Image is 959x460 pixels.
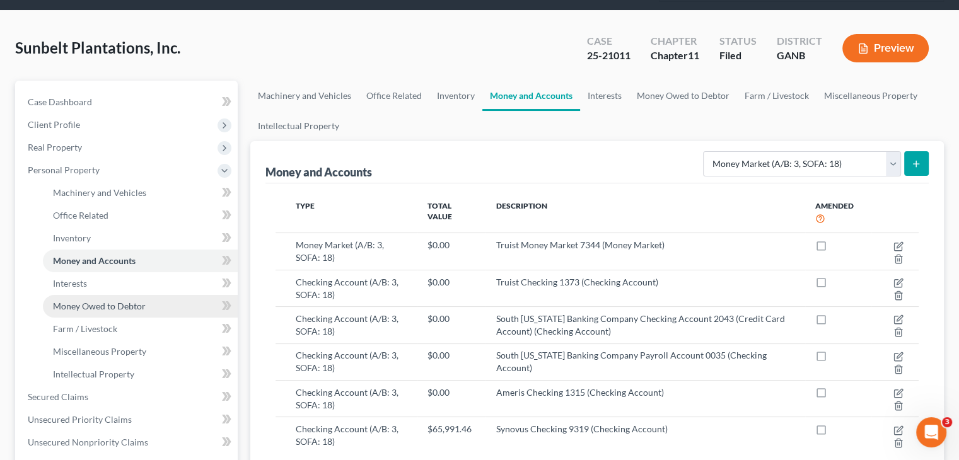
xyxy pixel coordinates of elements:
span: Secured Claims [28,391,88,402]
div: Chapter [651,34,699,49]
span: Checking Account (A/B: 3, SOFA: 18) [296,350,398,373]
span: Farm / Livestock [53,323,117,334]
span: Ameris Checking 1315 (Checking Account) [496,387,663,398]
span: Inventory [53,233,91,243]
span: $0.00 [427,387,450,398]
span: Checking Account (A/B: 3, SOFA: 18) [296,277,398,300]
span: Type [296,201,315,210]
a: Secured Claims [18,386,238,408]
div: GANB [777,49,822,63]
button: Preview [842,34,929,62]
span: Checking Account (A/B: 3, SOFA: 18) [296,387,398,410]
a: Inventory [429,81,482,111]
span: Unsecured Priority Claims [28,414,132,425]
a: Money Owed to Debtor [43,295,238,318]
div: Filed [719,49,757,63]
span: Money and Accounts [53,255,136,266]
a: Farm / Livestock [737,81,817,111]
span: Office Related [53,210,108,221]
span: Synovus Checking 9319 (Checking Account) [496,423,667,434]
span: Unsecured Nonpriority Claims [28,437,148,447]
span: $0.00 [427,350,450,360]
span: Sunbelt Plantations, Inc. [15,38,180,57]
a: Interests [580,81,629,111]
div: Money and Accounts [265,164,372,180]
span: Case Dashboard [28,96,92,107]
span: Checking Account (A/B: 3, SOFA: 18) [296,423,398,447]
a: Office Related [359,81,429,111]
a: Case Dashboard [18,91,238,113]
a: Interests [43,272,238,295]
a: Unsecured Priority Claims [18,408,238,431]
a: Machinery and Vehicles [250,81,359,111]
span: Miscellaneous Property [53,346,146,357]
span: South [US_STATE] Banking Company Checking Account 2043 (Credit Card Account) (Checking Account) [496,313,784,336]
span: Truist Money Market 7344 (Money Market) [496,239,664,250]
div: Case [587,34,631,49]
span: Truist Checking 1373 (Checking Account) [496,277,658,287]
a: Farm / Livestock [43,318,238,340]
span: 11 [688,49,699,61]
div: Chapter [651,49,699,63]
span: South [US_STATE] Banking Company Payroll Account 0035 (Checking Account) [496,350,766,373]
span: Money Market (A/B: 3, SOFA: 18) [296,239,384,263]
span: Amended [815,201,854,210]
a: Unsecured Nonpriority Claims [18,431,238,454]
span: $0.00 [427,277,450,287]
span: Checking Account (A/B: 3, SOFA: 18) [296,313,398,336]
div: 25-21011 [587,49,631,63]
a: Money and Accounts [43,250,238,272]
div: District [777,34,822,49]
span: Money Owed to Debtor [53,301,146,311]
span: Description [496,201,547,210]
div: Status [719,34,757,49]
a: Inventory [43,227,238,250]
a: Office Related [43,204,238,227]
a: Intellectual Property [250,111,347,141]
a: Miscellaneous Property [817,81,925,111]
span: $0.00 [427,239,450,250]
a: Money Owed to Debtor [629,81,737,111]
iframe: Intercom live chat [916,417,946,447]
a: Machinery and Vehicles [43,181,238,204]
span: Machinery and Vehicles [53,187,146,198]
a: Money and Accounts [482,81,580,111]
span: $0.00 [427,313,450,324]
span: Interests [53,278,87,289]
a: Intellectual Property [43,363,238,386]
span: Client Profile [28,119,80,130]
span: 3 [942,417,952,427]
span: Total Value [427,201,452,221]
span: Intellectual Property [53,369,134,379]
span: Real Property [28,142,82,152]
span: $65,991.46 [427,423,472,434]
a: Miscellaneous Property [43,340,238,363]
span: Personal Property [28,164,100,175]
